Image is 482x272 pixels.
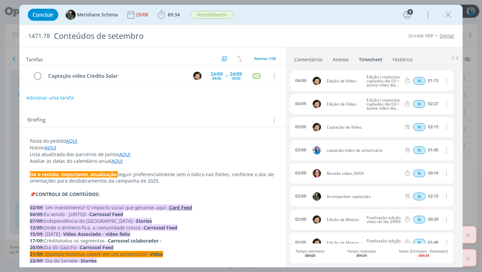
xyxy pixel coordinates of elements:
a: Histórico [392,53,413,63]
span: Edição de Motion. [324,218,364,222]
span: captação vídeo de aniversário [324,148,404,152]
img: V [313,215,321,224]
span: N [413,146,425,154]
img: arrow-down-up.svg [237,56,242,62]
div: 03/09 [295,194,306,199]
span: todos os segmentos - [60,237,108,244]
span: 1471.78 [28,32,50,40]
span: : Quantas histórias cabem em um aniversário? - [43,251,150,257]
span: Captação de Vídeo. [324,125,404,129]
div: Horas normais [413,239,425,247]
div: 9 [407,9,413,15]
div: 01:45 [428,148,438,152]
span: Finalização edição vídeo do dia 29/09 [364,239,402,247]
a: Timesheet [358,53,383,63]
span: Edição ( materiais captados dia 03 + ajuste vídeo dia 29/09 revisão Bruna [364,75,402,87]
div: 18:00 [231,76,240,80]
div: 03/09 [295,171,306,176]
button: Atendimento [190,11,234,19]
div: Horas normais [413,216,425,223]
span: Tarefas [26,55,43,63]
img: E [313,146,321,154]
span: Eu vendo - JUNTOS - [44,211,89,217]
span: Briefing [27,116,46,125]
button: MMeridiane Schena [66,10,118,20]
span: Abertas 1/30 [254,56,276,61]
div: 04/09 [295,78,306,83]
span: Tempo estimado [296,249,325,258]
strong: Carrossel Feed [80,244,113,251]
span: N [413,169,425,177]
a: Sicredi VRP [408,32,433,39]
img: V [193,72,202,80]
b: 00h00 [305,253,315,258]
strong: 23/09 [30,258,43,264]
p: 📌 [30,191,276,198]
span: N [413,123,425,131]
strong: Carrossel Feed [144,224,177,231]
p: Avaliar as datas do calendário anual [30,158,276,164]
span: : Dia do Sorvete - [43,258,81,264]
b: -89h34 [417,253,429,258]
span: Tempo realizado [347,249,376,258]
strong: Stories [81,258,97,264]
div: 02/09 [295,217,306,222]
strong: 20/09: [30,244,44,251]
strong: 02/09 [30,204,43,211]
div: Anexos [333,56,349,63]
span: : [DATE] - [43,231,63,237]
span: N [413,239,425,247]
div: Captação vídeo Crédito Solar [46,72,187,80]
div: Conteúdos de setembro [51,28,274,44]
span: : Um investimento? O impacto social que geramos aqui - [43,204,169,211]
button: Concluir [28,9,58,21]
u: Card Feed [169,204,192,211]
p: Pasta do pedido [30,138,276,144]
div: Horas normais [413,77,425,85]
div: Horas normais [413,123,425,131]
div: Horas normais [413,100,425,108]
p: Lista atualizada dos parceiros de Juntos [30,151,276,158]
div: 02/09 [295,240,306,245]
div: 24/09 [211,72,223,76]
span: Concluir [32,12,54,17]
div: 02:27 [428,101,438,106]
span: 89:34 [168,11,180,18]
strong: DA e revisão, importante, atualização: [30,171,118,178]
div: 02:15 [428,125,438,129]
b: 89h34 [356,253,367,258]
span: Revisão vídeo 29/09 [324,172,404,176]
span: Finalização edição vídeo do dia 29/09 [364,216,402,224]
div: Horas normais [413,193,425,200]
img: V [313,100,321,108]
span: N [413,77,425,85]
a: Comentários [294,53,323,63]
span: Crédito [44,237,60,244]
a: AQUI [111,158,123,164]
strong: 07/09: [30,218,44,224]
div: 00:19 [428,171,438,176]
a: AQUI [45,144,56,151]
div: Horas normais [413,169,425,177]
div: 04/09 [295,101,306,106]
span: Meridiane Schena [77,12,118,17]
span: Edição de Vídeo. [324,102,364,106]
span: Edição ( materiais captados dia 03 + ajuste vídeo dia 29/09 revisão Bruna [364,98,402,110]
img: B [313,169,321,178]
div: 02:15 [428,194,438,199]
div: Horas normais [413,146,425,154]
strong: 12/09: [30,224,44,231]
strong: 17/09: [30,237,44,244]
strong: Stories [136,218,152,224]
img: M [313,192,321,201]
span: N [413,216,425,223]
span: Edição de Vídeo. [324,79,364,83]
div: 29/08 [136,12,150,17]
span: Acompanhar captações [324,195,404,199]
div: dialog [19,5,463,267]
button: Adicionar uma tarefa [26,92,74,104]
div: 01:49 [428,240,438,245]
button: V [192,71,202,81]
strong: 21/09 [30,251,43,257]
